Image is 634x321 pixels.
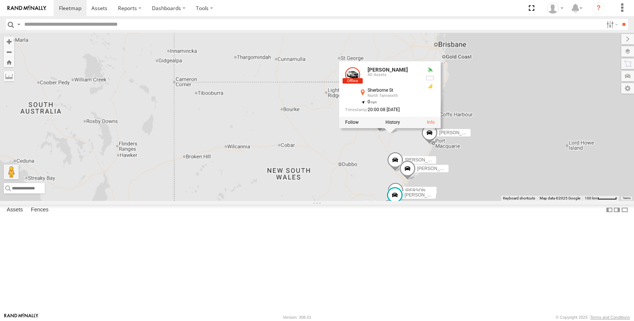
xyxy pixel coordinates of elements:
[405,158,442,163] span: [PERSON_NAME]
[606,205,613,215] label: Dock Summary Table to the Left
[4,71,14,81] label: Measure
[621,83,634,94] label: Map Settings
[4,37,14,47] button: Zoom in
[385,120,400,125] label: View Asset History
[621,205,628,215] label: Hide Summary Table
[404,192,441,198] span: [PERSON_NAME]
[613,205,621,215] label: Dock Summary Table to the Right
[556,315,630,320] div: © Copyright 2025 -
[544,3,566,14] div: Tim Allan
[583,196,619,201] button: Map scale: 100 km per 48 pixels
[367,67,407,73] a: [PERSON_NAME]
[367,73,419,78] div: All Assets
[4,314,38,321] a: Visit our Website
[603,19,619,30] label: Search Filter Options
[367,88,419,93] div: Sherborne St
[405,188,442,193] span: [PERSON_NAME]
[345,67,360,82] a: View Asset Details
[425,75,434,81] div: No battery health information received from this device.
[345,108,419,113] div: Date/time of location update
[4,57,14,67] button: Zoom Home
[7,6,46,11] img: rand-logo.svg
[367,94,419,98] div: North Tamworth
[590,315,630,320] a: Terms and Conditions
[417,166,454,171] span: [PERSON_NAME]
[27,205,52,215] label: Fences
[427,120,434,125] a: View Asset Details
[16,19,22,30] label: Search Query
[425,84,434,89] div: GSM Signal = 3
[4,164,19,179] button: Drag Pegman onto the map to open Street View
[585,196,597,200] span: 100 km
[425,67,434,73] div: Valid GPS Fix
[439,130,476,135] span: [PERSON_NAME]
[283,315,311,320] div: Version: 308.01
[345,120,358,125] label: Realtime tracking of Asset
[623,196,631,199] a: Terms (opens in new tab)
[367,100,377,105] span: 0
[593,2,605,14] i: ?
[4,47,14,57] button: Zoom out
[503,196,535,201] button: Keyboard shortcuts
[540,196,580,200] span: Map data ©2025 Google
[3,205,26,215] label: Assets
